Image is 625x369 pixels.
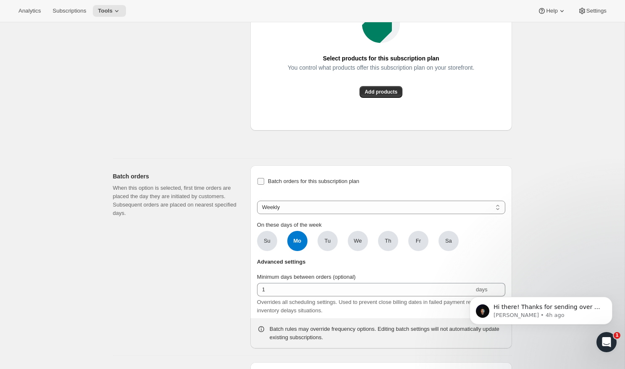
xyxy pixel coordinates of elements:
span: Advanced settings [257,258,306,266]
span: We [354,237,362,245]
span: Mo [287,231,307,251]
p: When this option is selected, first time orders are placed the day they are initiated by customer... [113,184,237,217]
button: Add products [360,86,402,98]
span: Th [385,237,391,245]
iframe: Intercom live chat [596,332,617,352]
button: Help [533,5,571,17]
h2: Batch orders [113,172,237,181]
span: Analytics [18,8,41,14]
span: Settings [586,8,607,14]
span: Add products [365,89,397,95]
span: Batch orders for this subscription plan [268,178,360,184]
button: Analytics [13,5,46,17]
span: Select products for this subscription plan [323,52,439,64]
span: Tools [98,8,113,14]
iframe: Intercom notifications message [457,279,625,346]
span: Sa [445,237,452,245]
button: Subscriptions [47,5,91,17]
span: On these days of the week [257,222,322,228]
span: Overrides all scheduling settings. Used to prevent close billing dates in failed payment recovery... [257,299,498,314]
span: Help [546,8,557,14]
span: Minimum days between orders (optional) [257,274,356,280]
button: Settings [573,5,612,17]
div: Batch rules may override frequency options. Editing batch settings will not automatically update ... [270,325,505,342]
span: 1 [614,332,620,339]
span: Fr [416,237,421,245]
span: Tu [324,237,331,245]
span: Subscriptions [53,8,86,14]
span: Su [264,237,270,245]
span: You control what products offer this subscription plan on your storefront. [288,62,474,73]
button: Tools [93,5,126,17]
